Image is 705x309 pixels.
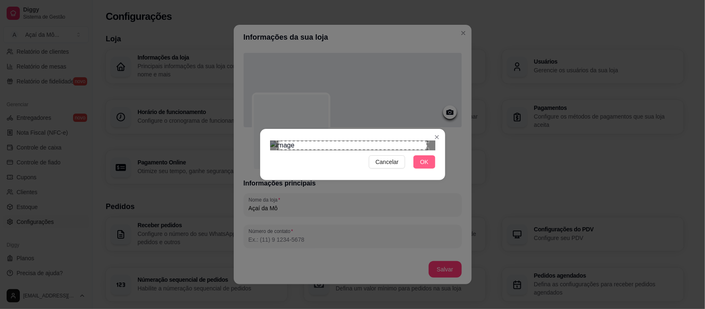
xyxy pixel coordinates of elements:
[369,155,405,169] button: Cancelar
[270,140,435,150] img: image
[278,141,427,150] div: Use the arrow keys to move the crop selection area
[413,155,435,169] button: OK
[375,157,399,166] span: Cancelar
[430,131,444,144] button: Close
[420,157,428,166] span: OK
